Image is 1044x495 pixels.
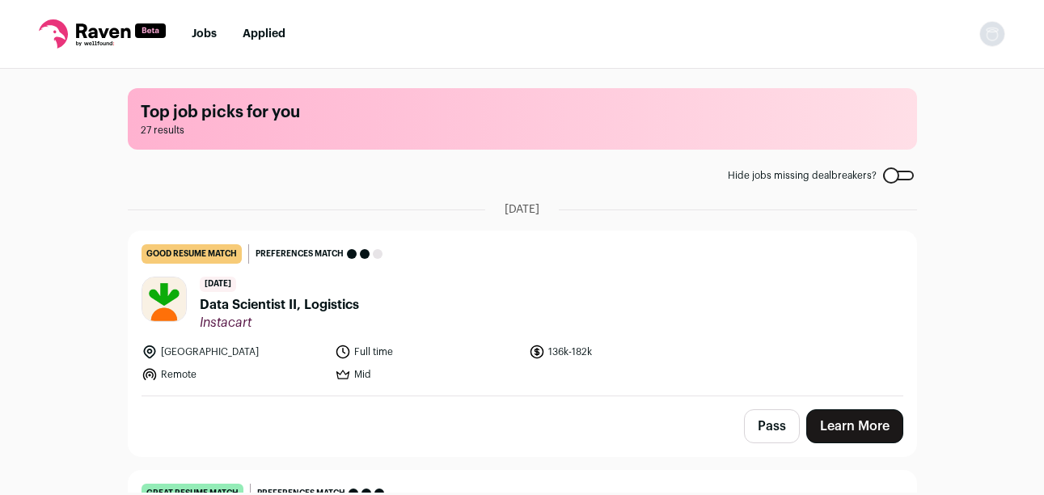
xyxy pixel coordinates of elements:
button: Pass [744,409,800,443]
span: Hide jobs missing dealbreakers? [728,169,877,182]
img: 4a0ef7a5ce91eb0a5d3daf8ac1360e3790377c484ffbcb76f81e46d8067247c0.jpg [142,277,186,321]
a: Applied [243,28,285,40]
li: Full time [335,344,519,360]
a: good resume match Preferences match [DATE] Data Scientist II, Logistics Instacart [GEOGRAPHIC_DAT... [129,231,916,396]
a: Jobs [192,28,217,40]
span: Instacart [200,315,359,331]
span: Data Scientist II, Logistics [200,295,359,315]
h1: Top job picks for you [141,101,904,124]
li: [GEOGRAPHIC_DATA] [142,344,326,360]
li: 136k-182k [529,344,713,360]
li: Mid [335,366,519,383]
span: [DATE] [505,201,539,218]
span: 27 results [141,124,904,137]
span: Preferences match [256,246,344,262]
div: good resume match [142,244,242,264]
span: [DATE] [200,277,236,292]
img: nopic.png [979,21,1005,47]
button: Open dropdown [979,21,1005,47]
a: Learn More [806,409,903,443]
li: Remote [142,366,326,383]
